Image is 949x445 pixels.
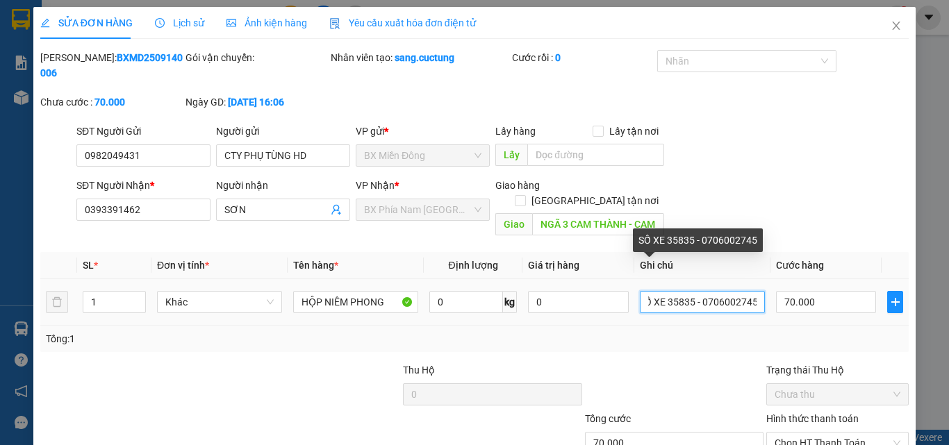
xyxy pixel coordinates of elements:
span: Khác [165,292,274,312]
button: Close [877,7,916,46]
span: Chưa thu [775,384,900,405]
div: Nhân viên tạo: [331,50,509,65]
span: kg [503,291,517,313]
div: Người nhận [216,178,350,193]
span: Giao [495,213,532,235]
span: user-add [331,204,342,215]
div: Chưa cước : [40,94,183,110]
span: plus [888,296,902,308]
span: Lịch sử [155,17,204,28]
span: Đơn vị tính [157,260,209,271]
button: delete [46,291,68,313]
span: BX Miền Đông [364,145,481,166]
span: clock-circle [155,18,165,28]
b: 0 [555,52,561,63]
input: VD: Bàn, Ghế [293,291,418,313]
li: VP BX Phía Nam [GEOGRAPHIC_DATA] [96,59,185,105]
b: [DATE] 16:06 [228,96,284,108]
span: edit [40,18,50,28]
span: close [891,20,902,31]
b: sang.cuctung [395,52,454,63]
div: Gói vận chuyển: [185,50,328,65]
b: 70.000 [94,96,125,108]
span: Lấy [495,144,527,166]
input: Dọc đường [527,144,664,166]
th: Ghi chú [634,252,770,279]
b: 339 Đinh Bộ Lĩnh, P26 [7,76,73,103]
span: SL [83,260,94,271]
span: Tên hàng [293,260,338,271]
span: Lấy hàng [495,126,536,137]
span: Giao hàng [495,180,540,191]
label: Hình thức thanh toán [766,413,859,424]
span: Cước hàng [776,260,824,271]
div: SĐT Người Gửi [76,124,211,139]
span: BX Phía Nam Nha Trang [364,199,481,220]
div: [PERSON_NAME]: [40,50,183,81]
div: Ngày GD: [185,94,328,110]
div: SĐT Người Nhận [76,178,211,193]
button: plus [887,291,903,313]
div: Cước rồi : [512,50,654,65]
div: Tổng: 1 [46,331,368,346]
span: SỬA ĐƠN HÀNG [40,17,133,28]
span: environment [7,77,17,87]
span: Thu Hộ [403,364,435,376]
input: Dọc đường [532,213,664,235]
span: Giá trị hàng [528,260,579,271]
div: VP gửi [356,124,490,139]
span: Tổng cước [585,413,631,424]
span: Lấy tận nơi [604,124,664,139]
span: VP Nhận [356,180,395,191]
div: SỐ XE 35835 - 0706002745 [633,228,763,252]
span: picture [226,18,236,28]
li: VP BX Miền Đông [7,59,96,74]
input: Ghi Chú [640,291,765,313]
img: icon [329,18,340,29]
span: [GEOGRAPHIC_DATA] tận nơi [526,193,664,208]
span: Định lượng [448,260,497,271]
span: Ảnh kiện hàng [226,17,307,28]
div: Trạng thái Thu Hộ [766,362,909,378]
li: Cúc Tùng [7,7,201,33]
div: Người gửi [216,124,350,139]
span: Yêu cầu xuất hóa đơn điện tử [329,17,476,28]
